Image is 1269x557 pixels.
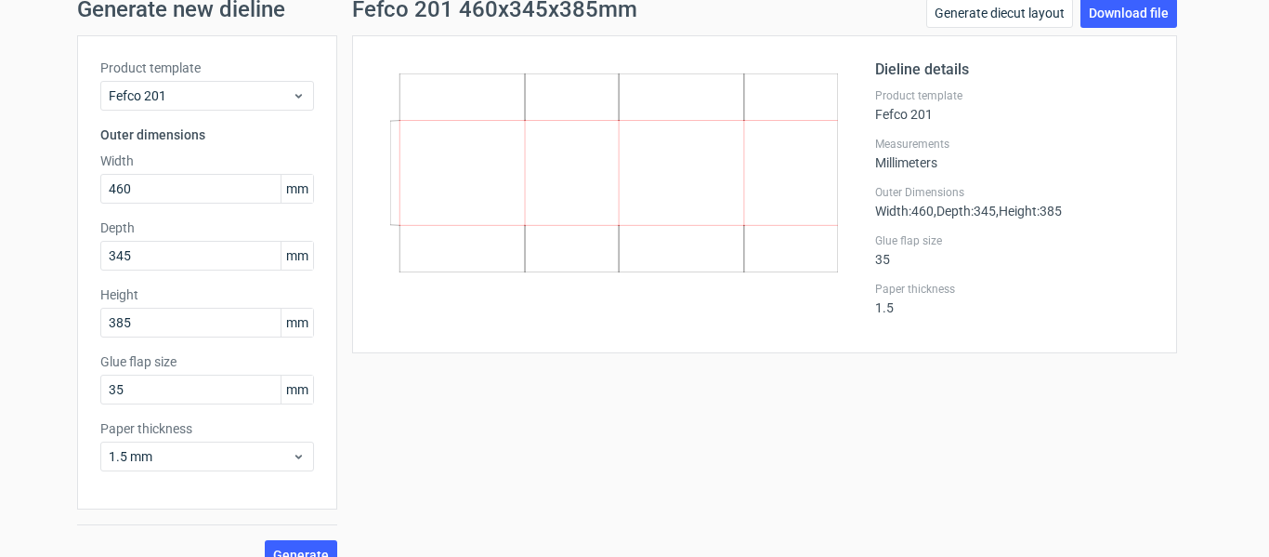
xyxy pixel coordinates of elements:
[934,204,996,219] span: , Depth : 345
[100,219,314,237] label: Depth
[996,204,1062,219] span: , Height : 385
[875,185,1154,200] label: Outer Dimensions
[100,126,314,144] h3: Outer dimensions
[875,204,934,219] span: Width : 460
[100,352,314,371] label: Glue flap size
[281,175,313,203] span: mm
[109,86,292,105] span: Fefco 201
[875,282,1154,297] label: Paper thickness
[875,137,1154,152] label: Measurements
[875,233,1154,267] div: 35
[281,242,313,270] span: mm
[875,88,1154,122] div: Fefco 201
[281,376,313,404] span: mm
[875,59,1154,81] h2: Dieline details
[100,59,314,77] label: Product template
[109,447,292,466] span: 1.5 mm
[875,233,1154,248] label: Glue flap size
[875,137,1154,170] div: Millimeters
[100,152,314,170] label: Width
[875,282,1154,315] div: 1.5
[100,419,314,438] label: Paper thickness
[281,309,313,337] span: mm
[875,88,1154,103] label: Product template
[100,285,314,304] label: Height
